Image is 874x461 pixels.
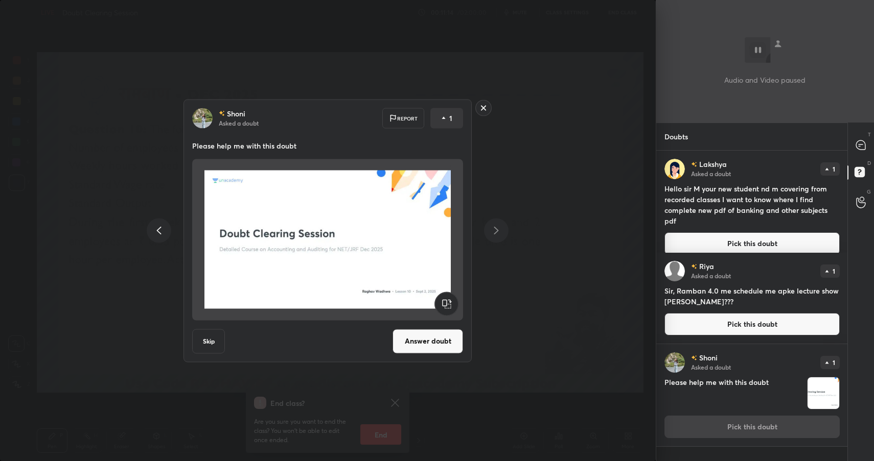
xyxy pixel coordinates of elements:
p: Asked a doubt [691,363,731,371]
img: no-rating-badge.077c3623.svg [691,355,697,361]
h4: Please help me with this doubt [664,377,803,409]
p: Shoni [227,109,245,117]
p: T [868,131,871,138]
div: Report [382,108,424,128]
p: Doubts [656,123,696,150]
h4: Sir, Ramban 4.0 me schedule me apke lecture show [PERSON_NAME]??? [664,285,840,307]
button: Pick this doubt [664,313,840,335]
img: default.png [664,261,685,281]
img: 1756799063A7JKAO.jpeg [808,377,839,409]
img: no-rating-badge.077c3623.svg [691,264,697,270]
p: Audio and Video paused [724,75,806,85]
p: D [867,159,871,167]
button: Pick this doubt [664,232,840,255]
p: G [867,188,871,196]
img: a478d80151ff4a7ab4be524f5cc93b43.jpg [192,108,213,128]
p: 1 [833,359,835,366]
button: Answer doubt [393,329,463,353]
p: 1 [833,268,835,274]
p: Lakshya [699,160,727,168]
p: Shoni [699,354,718,362]
p: Please help me with this doubt [192,140,463,151]
button: Skip [192,329,225,353]
img: a478d80151ff4a7ab4be524f5cc93b43.jpg [664,352,685,373]
img: no-rating-badge.077c3623.svg [219,111,225,116]
p: Asked a doubt [691,169,731,178]
p: Asked a doubt [691,272,731,280]
div: grid [656,151,848,461]
img: no-rating-badge.077c3623.svg [691,162,697,167]
p: Riya [699,262,714,271]
img: 35659433_6C25D34B-E7EE-4A85-B57D-1EC3B0248418.png [664,159,685,179]
img: 1756799063A7JKAO.jpeg [204,163,451,316]
p: Asked a doubt [219,118,259,127]
p: 1 [449,113,452,123]
p: 1 [833,166,835,172]
h4: Hello sir M your new student nd m covering from recorded classes I want to know where I find comp... [664,183,840,226]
